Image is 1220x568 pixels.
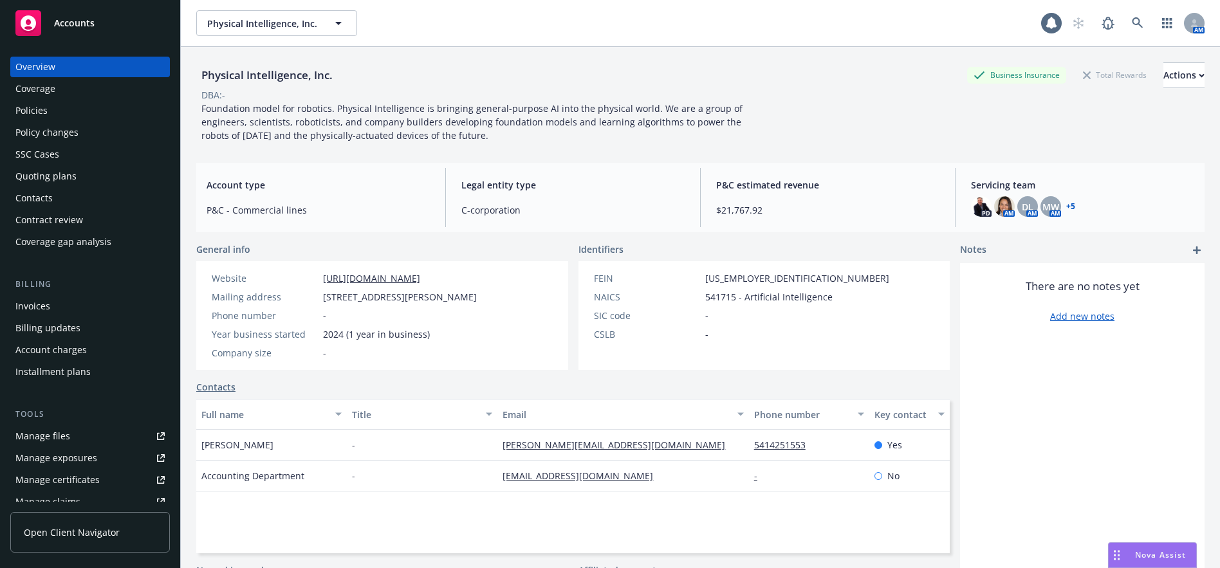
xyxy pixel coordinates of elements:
[705,309,708,322] span: -
[15,470,100,490] div: Manage certificates
[1125,10,1151,36] a: Search
[323,272,420,284] a: [URL][DOMAIN_NAME]
[461,178,685,192] span: Legal entity type
[201,102,745,142] span: Foundation model for robotics. Physical Intelligence is bringing general-purpose AI into the phys...
[212,309,318,322] div: Phone number
[1050,309,1114,323] a: Add new notes
[1135,549,1186,560] span: Nova Assist
[347,399,497,430] button: Title
[196,243,250,256] span: General info
[10,5,170,41] a: Accounts
[10,188,170,208] a: Contacts
[716,203,939,217] span: $21,767.92
[1077,67,1153,83] div: Total Rewards
[887,469,900,482] span: No
[960,243,986,258] span: Notes
[10,232,170,252] a: Coverage gap analysis
[15,296,50,316] div: Invoices
[201,469,304,482] span: Accounting Department
[323,290,477,304] span: [STREET_ADDRESS][PERSON_NAME]
[971,178,1194,192] span: Servicing team
[15,210,83,230] div: Contract review
[15,166,77,187] div: Quoting plans
[10,278,170,291] div: Billing
[503,439,735,451] a: [PERSON_NAME][EMAIL_ADDRESS][DOMAIN_NAME]
[705,271,889,285] span: [US_EMPLOYER_IDENTIFICATION_NUMBER]
[887,438,902,452] span: Yes
[10,122,170,143] a: Policy changes
[201,408,328,421] div: Full name
[754,470,768,482] a: -
[10,470,170,490] a: Manage certificates
[323,327,430,341] span: 2024 (1 year in business)
[15,448,97,468] div: Manage exposures
[1095,10,1121,36] a: Report a Bug
[15,232,111,252] div: Coverage gap analysis
[15,57,55,77] div: Overview
[352,408,478,421] div: Title
[323,309,326,322] span: -
[503,470,663,482] a: [EMAIL_ADDRESS][DOMAIN_NAME]
[10,78,170,99] a: Coverage
[1022,200,1033,214] span: DL
[749,399,869,430] button: Phone number
[716,178,939,192] span: P&C estimated revenue
[461,203,685,217] span: C-corporation
[15,340,87,360] div: Account charges
[207,178,430,192] span: Account type
[201,438,273,452] span: [PERSON_NAME]
[201,88,225,102] div: DBA: -
[754,408,850,421] div: Phone number
[15,122,79,143] div: Policy changes
[971,196,992,217] img: photo
[10,100,170,121] a: Policies
[1108,542,1197,568] button: Nova Assist
[869,399,950,430] button: Key contact
[15,426,70,446] div: Manage files
[578,243,624,256] span: Identifiers
[594,327,700,341] div: CSLB
[1163,62,1205,88] button: Actions
[10,491,170,512] a: Manage claims
[10,408,170,421] div: Tools
[196,380,236,394] a: Contacts
[10,362,170,382] a: Installment plans
[1042,200,1059,214] span: MW
[1109,543,1125,567] div: Drag to move
[15,362,91,382] div: Installment plans
[196,399,347,430] button: Full name
[196,10,357,36] button: Physical Intelligence, Inc.
[15,188,53,208] div: Contacts
[10,210,170,230] a: Contract review
[207,203,430,217] span: P&C - Commercial lines
[1154,10,1180,36] a: Switch app
[207,17,319,30] span: Physical Intelligence, Inc.
[15,318,80,338] div: Billing updates
[10,166,170,187] a: Quoting plans
[54,18,95,28] span: Accounts
[1066,10,1091,36] a: Start snowing
[212,290,318,304] div: Mailing address
[196,67,338,84] div: Physical Intelligence, Inc.
[15,78,55,99] div: Coverage
[15,100,48,121] div: Policies
[594,271,700,285] div: FEIN
[10,296,170,316] a: Invoices
[212,327,318,341] div: Year business started
[1066,203,1075,210] a: +5
[994,196,1015,217] img: photo
[10,448,170,468] a: Manage exposures
[1163,63,1205,87] div: Actions
[1026,279,1140,294] span: There are no notes yet
[754,439,816,451] a: 5414251553
[212,346,318,360] div: Company size
[594,290,700,304] div: NAICS
[10,426,170,446] a: Manage files
[352,469,355,482] span: -
[212,271,318,285] div: Website
[705,327,708,341] span: -
[1189,243,1205,258] a: add
[705,290,833,304] span: 541715 - Artificial Intelligence
[15,144,59,165] div: SSC Cases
